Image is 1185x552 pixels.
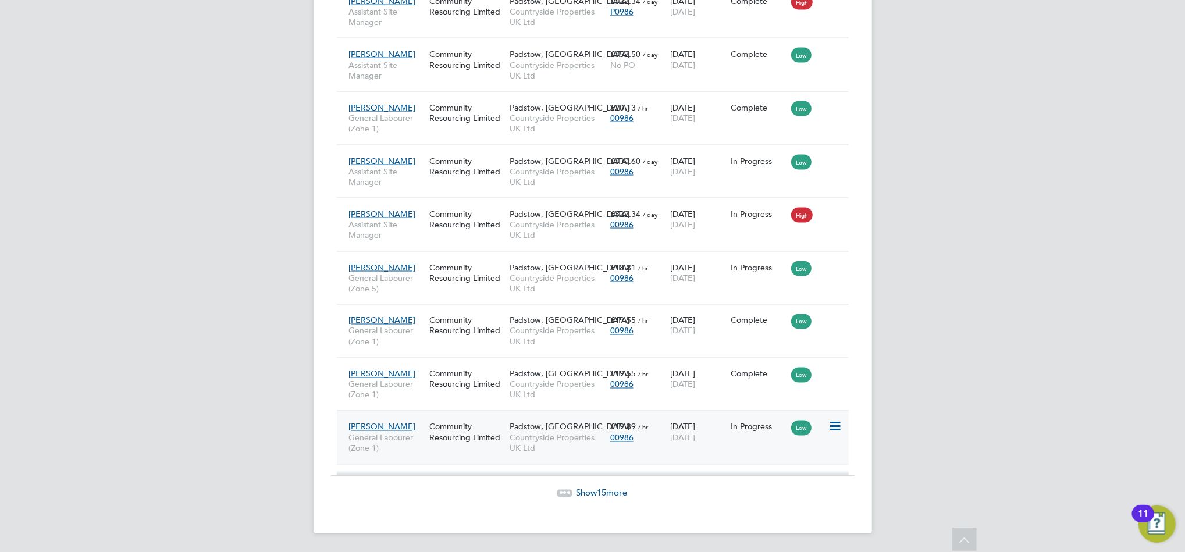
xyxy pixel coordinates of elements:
[670,379,695,390] span: [DATE]
[346,96,849,106] a: [PERSON_NAME]General Labourer (Zone 1)Community Resourcing LimitedPadstow, [GEOGRAPHIC_DATA]Count...
[510,379,604,400] span: Countryside Properties UK Ltd
[670,433,695,443] span: [DATE]
[349,422,416,432] span: [PERSON_NAME]
[731,262,785,273] div: In Progress
[1138,514,1148,529] div: 11
[349,209,416,219] span: [PERSON_NAME]
[670,6,695,17] span: [DATE]
[346,42,849,52] a: [PERSON_NAME]Assistant Site ManagerCommunity Resourcing LimitedPadstow, [GEOGRAPHIC_DATA]Countrys...
[610,49,640,59] span: £352.50
[670,60,695,70] span: [DATE]
[638,370,648,379] span: / hr
[346,362,849,372] a: [PERSON_NAME]General Labourer (Zone 1)Community Resourcing LimitedPadstow, [GEOGRAPHIC_DATA]Count...
[510,433,604,454] span: Countryside Properties UK Ltd
[731,156,785,166] div: In Progress
[638,263,648,272] span: / hr
[349,379,424,400] span: General Labourer (Zone 1)
[670,219,695,230] span: [DATE]
[731,315,785,326] div: Complete
[349,262,416,273] span: [PERSON_NAME]
[791,261,812,276] span: Low
[667,203,728,236] div: [DATE]
[731,49,785,59] div: Complete
[349,166,424,187] span: Assistant Site Manager
[426,309,507,342] div: Community Resourcing Limited
[610,60,635,70] span: No PO
[638,104,648,112] span: / hr
[349,49,416,59] span: [PERSON_NAME]
[638,316,648,325] span: / hr
[610,433,634,443] span: 00986
[510,60,604,81] span: Countryside Properties UK Ltd
[610,156,640,166] span: £330.60
[643,50,658,59] span: / day
[610,273,634,283] span: 00986
[510,326,604,347] span: Countryside Properties UK Ltd
[510,369,629,379] span: Padstow, [GEOGRAPHIC_DATA]
[349,326,424,347] span: General Labourer (Zone 1)
[791,421,812,436] span: Low
[610,422,636,432] span: £19.89
[346,256,849,266] a: [PERSON_NAME]General Labourer (Zone 5)Community Resourcing LimitedPadstow, [GEOGRAPHIC_DATA]Count...
[426,43,507,76] div: Community Resourcing Limited
[610,6,634,17] span: P0986
[510,102,629,113] span: Padstow, [GEOGRAPHIC_DATA]
[731,209,785,219] div: In Progress
[426,416,507,448] div: Community Resourcing Limited
[349,156,416,166] span: [PERSON_NAME]
[426,363,507,396] div: Community Resourcing Limited
[643,210,658,219] span: / day
[597,487,607,498] span: 15
[349,102,416,113] span: [PERSON_NAME]
[667,43,728,76] div: [DATE]
[667,150,728,183] div: [DATE]
[349,6,424,27] span: Assistant Site Manager
[791,155,812,170] span: Low
[510,262,629,273] span: Padstow, [GEOGRAPHIC_DATA]
[349,60,424,81] span: Assistant Site Manager
[510,209,629,219] span: Padstow, [GEOGRAPHIC_DATA]
[667,257,728,289] div: [DATE]
[791,368,812,383] span: Low
[510,166,604,187] span: Countryside Properties UK Ltd
[426,203,507,236] div: Community Resourcing Limited
[667,363,728,396] div: [DATE]
[670,166,695,177] span: [DATE]
[610,102,636,113] span: £20.13
[670,113,695,123] span: [DATE]
[426,257,507,289] div: Community Resourcing Limited
[349,113,424,134] span: General Labourer (Zone 1)
[610,369,636,379] span: £19.55
[510,219,604,240] span: Countryside Properties UK Ltd
[670,326,695,336] span: [DATE]
[510,49,629,59] span: Padstow, [GEOGRAPHIC_DATA]
[731,102,785,113] div: Complete
[667,309,728,342] div: [DATE]
[667,416,728,448] div: [DATE]
[638,423,648,432] span: / hr
[643,157,658,166] span: / day
[346,309,849,319] a: [PERSON_NAME]General Labourer (Zone 1)Community Resourcing LimitedPadstow, [GEOGRAPHIC_DATA]Count...
[510,6,604,27] span: Countryside Properties UK Ltd
[577,487,628,498] span: Show more
[731,369,785,379] div: Complete
[791,48,812,63] span: Low
[1138,505,1176,543] button: Open Resource Center, 11 new notifications
[349,369,416,379] span: [PERSON_NAME]
[349,219,424,240] span: Assistant Site Manager
[346,202,849,212] a: [PERSON_NAME]Assistant Site ManagerCommunity Resourcing LimitedPadstow, [GEOGRAPHIC_DATA]Countrys...
[670,273,695,283] span: [DATE]
[610,113,634,123] span: 00986
[510,273,604,294] span: Countryside Properties UK Ltd
[610,315,636,326] span: £19.55
[791,314,812,329] span: Low
[610,219,634,230] span: 00986
[610,379,634,390] span: 00986
[426,150,507,183] div: Community Resourcing Limited
[349,315,416,326] span: [PERSON_NAME]
[349,433,424,454] span: General Labourer (Zone 1)
[346,149,849,159] a: [PERSON_NAME]Assistant Site ManagerCommunity Resourcing LimitedPadstow, [GEOGRAPHIC_DATA]Countrys...
[731,422,785,432] div: In Progress
[510,422,629,432] span: Padstow, [GEOGRAPHIC_DATA]
[426,97,507,129] div: Community Resourcing Limited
